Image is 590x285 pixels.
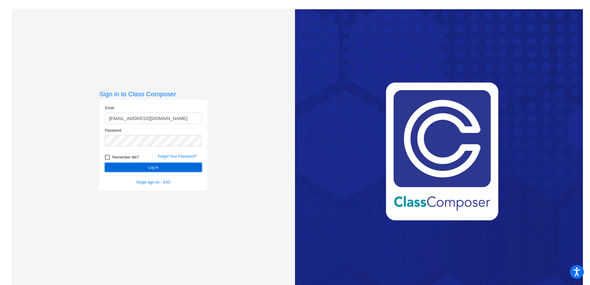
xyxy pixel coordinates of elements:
[105,163,202,172] button: Log In
[105,128,121,133] label: Password
[136,180,170,184] a: Single sign on - SSO
[112,154,139,161] span: Remember Me?
[158,154,197,159] a: Forgot Your Password?
[99,90,207,98] h3: Sign in to Class Composer
[105,105,114,111] label: Email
